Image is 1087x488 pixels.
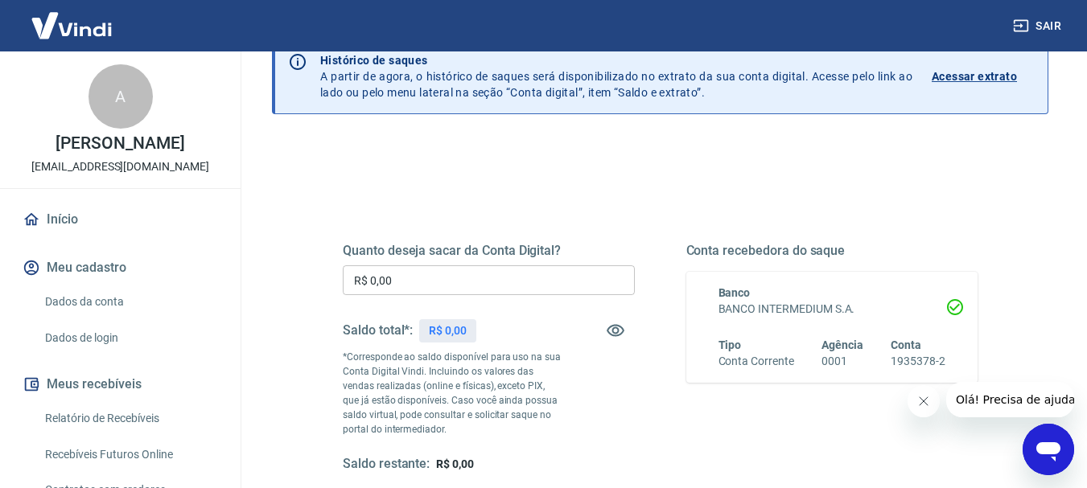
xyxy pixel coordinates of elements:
[343,322,413,338] h5: Saldo total*:
[56,135,184,152] p: [PERSON_NAME]
[908,385,940,417] iframe: Fechar mensagem
[10,11,135,24] span: Olá! Precisa de ajuda?
[718,301,946,318] h6: BANCO INTERMEDIUM S.A.
[686,243,978,259] h5: Conta recebedora do saque
[343,243,635,259] h5: Quanto deseja sacar da Conta Digital?
[39,402,221,435] a: Relatório de Recebíveis
[436,457,474,470] span: R$ 0,00
[19,250,221,285] button: Meu cadastro
[718,286,751,299] span: Banco
[39,285,221,318] a: Dados da conta
[19,1,124,50] img: Vindi
[821,338,863,351] span: Agência
[891,338,921,351] span: Conta
[718,353,794,370] h6: Conta Corrente
[718,338,742,351] span: Tipo
[320,52,912,68] p: Histórico de saques
[19,202,221,237] a: Início
[1023,424,1074,475] iframe: Botão para abrir a janela de mensagens
[932,52,1035,100] a: Acessar extrato
[343,350,562,437] p: *Corresponde ao saldo disponível para uso na sua Conta Digital Vindi. Incluindo os valores das ve...
[429,322,467,339] p: R$ 0,00
[31,158,209,175] p: [EMAIL_ADDRESS][DOMAIN_NAME]
[89,64,153,129] div: A
[932,68,1017,84] p: Acessar extrato
[39,322,221,355] a: Dados de login
[343,456,430,473] h5: Saldo restante:
[320,52,912,100] p: A partir de agora, o histórico de saques será disponibilizado no extrato da sua conta digital. Ac...
[946,382,1074,417] iframe: Mensagem da empresa
[19,367,221,402] button: Meus recebíveis
[39,438,221,471] a: Recebíveis Futuros Online
[891,353,945,370] h6: 1935378-2
[821,353,863,370] h6: 0001
[1010,11,1068,41] button: Sair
